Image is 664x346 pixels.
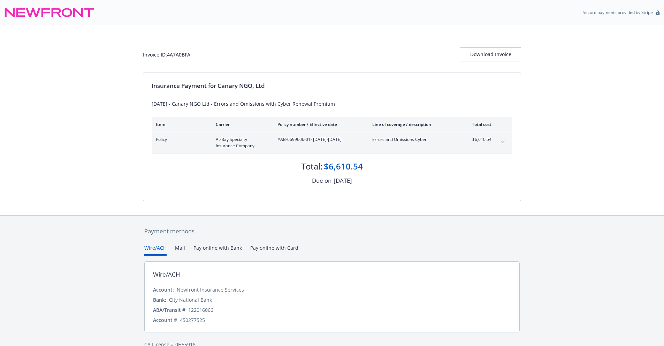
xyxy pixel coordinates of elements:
[372,136,454,143] span: Errors and Omissions Cyber
[152,81,512,90] div: Insurance Payment for Canary NGO, Ltd
[497,136,508,148] button: expand content
[153,316,177,324] div: Account #
[152,100,512,107] div: [DATE] - Canary NGO Ltd - Errors and Omissions with Cyber Renewal Premium
[372,121,454,127] div: Line of coverage / description
[277,121,361,127] div: Policy number / Effective date
[216,121,266,127] div: Carrier
[175,244,185,256] button: Mail
[334,176,352,185] div: [DATE]
[460,47,521,61] button: Download Invoice
[312,176,331,185] div: Due on
[324,160,363,172] div: $6,610.54
[193,244,242,256] button: Pay online with Bank
[460,48,521,61] div: Download Invoice
[583,9,653,15] p: Secure payments provided by Stripe
[301,160,322,172] div: Total:
[277,136,361,143] span: #AB-6699606-01 - [DATE]-[DATE]
[250,244,298,256] button: Pay online with Card
[216,136,266,149] span: At-Bay Specialty Insurance Company
[153,296,166,303] div: Bank:
[144,227,520,236] div: Payment methods
[177,286,244,293] div: Newfront Insurance Services
[144,244,167,256] button: Wire/ACH
[169,296,212,303] div: City National Bank
[180,316,205,324] div: 450277525
[465,136,491,143] span: $6,610.54
[143,51,190,58] div: Invoice ID: 4A7A0BFA
[153,306,185,314] div: ABA/Transit #
[156,136,205,143] span: Policy
[153,286,174,293] div: Account:
[188,306,213,314] div: 122016066
[152,132,512,153] div: PolicyAt-Bay Specialty Insurance Company#AB-6699606-01- [DATE]-[DATE]Errors and Omissions Cyber$6...
[465,121,491,127] div: Total cost
[153,270,180,279] div: Wire/ACH
[156,121,205,127] div: Item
